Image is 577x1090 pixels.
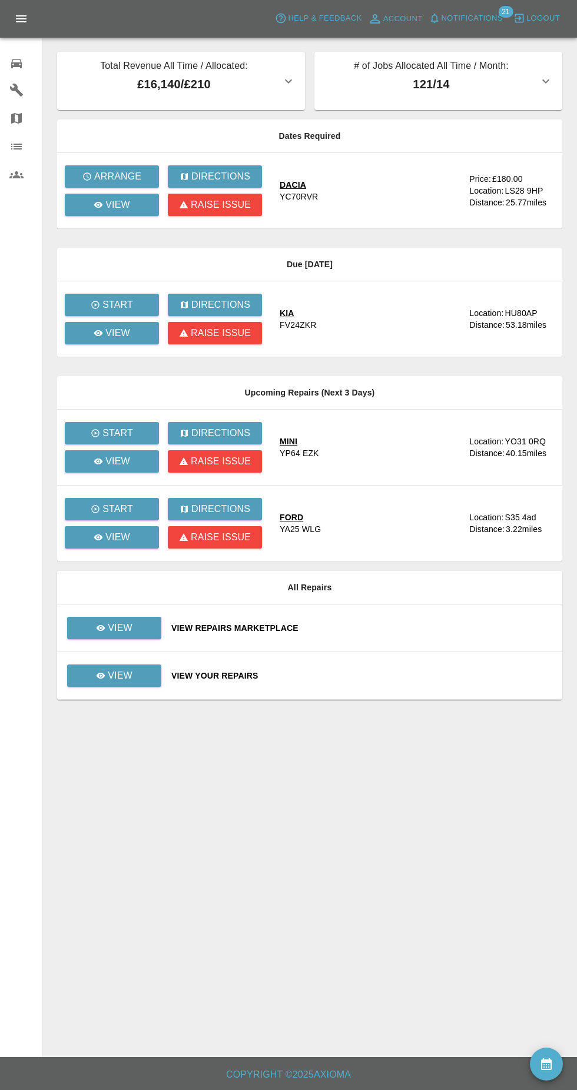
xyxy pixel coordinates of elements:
[469,436,553,459] a: Location:YO31 0RQDistance:40.15miles
[506,197,553,208] div: 25.77 miles
[280,179,460,202] a: DACIAYC70RVR
[65,322,159,344] a: View
[506,447,553,459] div: 40.15 miles
[383,12,423,26] span: Account
[505,307,537,319] div: HU80AP
[67,617,161,639] a: View
[57,376,562,410] th: Upcoming Repairs (Next 3 Days)
[288,12,362,25] span: Help & Feedback
[105,198,130,212] p: View
[469,173,491,185] div: Price:
[526,12,560,25] span: Logout
[191,426,250,440] p: Directions
[469,307,553,331] a: Location:HU80APDistance:53.18miles
[102,502,133,516] p: Start
[280,523,321,535] div: YA25 WLG
[67,59,281,75] p: Total Revenue All Time / Allocated:
[108,621,132,635] p: View
[280,436,319,447] div: MINI
[94,170,141,184] p: Arrange
[191,502,250,516] p: Directions
[505,436,546,447] div: YO31 0RQ
[280,447,319,459] div: YP64 EZK
[67,623,162,632] a: View
[168,165,262,188] button: Directions
[506,319,553,331] div: 53.18 miles
[57,119,562,153] th: Dates Required
[168,194,262,216] button: Raise issue
[505,511,536,523] div: S35 4ad
[171,670,553,682] a: View Your Repairs
[67,75,281,93] p: £16,140 / £210
[191,298,250,312] p: Directions
[280,179,318,191] div: DACIA
[7,5,35,33] button: Open drawer
[65,294,159,316] button: Start
[469,523,505,535] div: Distance:
[324,59,539,75] p: # of Jobs Allocated All Time / Month:
[168,450,262,473] button: Raise issue
[65,526,159,549] a: View
[530,1048,563,1081] button: availability
[108,669,132,683] p: View
[469,185,503,197] div: Location:
[168,526,262,549] button: Raise issue
[469,436,503,447] div: Location:
[469,511,553,535] a: Location:S35 4adDistance:3.22miles
[272,9,364,28] button: Help & Feedback
[505,185,543,197] div: LS28 9HP
[280,307,460,331] a: KIAFV24ZKR
[67,664,161,687] a: View
[191,530,251,544] p: Raise issue
[365,9,426,28] a: Account
[65,422,159,444] button: Start
[506,523,553,535] div: 3.22 miles
[9,1066,568,1083] h6: Copyright © 2025 Axioma
[469,319,505,331] div: Distance:
[498,6,513,18] span: 21
[168,322,262,344] button: Raise issue
[191,198,251,212] p: Raise issue
[65,450,159,473] a: View
[105,326,130,340] p: View
[57,52,305,110] button: Total Revenue All Time / Allocated:£16,140/£210
[105,454,130,468] p: View
[102,426,133,440] p: Start
[314,52,562,110] button: # of Jobs Allocated All Time / Month:121/14
[65,194,159,216] a: View
[168,294,262,316] button: Directions
[65,498,159,520] button: Start
[171,622,553,634] a: View Repairs Marketplace
[426,9,506,28] button: Notifications
[67,670,162,680] a: View
[469,511,503,523] div: Location:
[168,422,262,444] button: Directions
[492,173,523,185] div: £180.00
[280,191,318,202] div: YC70RVR
[510,9,563,28] button: Logout
[469,307,503,319] div: Location:
[57,571,562,604] th: All Repairs
[280,319,317,331] div: FV24ZKR
[191,170,250,184] p: Directions
[324,75,539,93] p: 121 / 14
[191,326,251,340] p: Raise issue
[469,173,553,208] a: Price:£180.00Location:LS28 9HPDistance:25.77miles
[105,530,130,544] p: View
[102,298,133,312] p: Start
[280,511,321,523] div: FORD
[469,447,505,459] div: Distance:
[280,511,460,535] a: FORDYA25 WLG
[280,307,317,319] div: KIA
[191,454,251,468] p: Raise issue
[469,197,505,208] div: Distance:
[57,248,562,281] th: Due [DATE]
[168,498,262,520] button: Directions
[65,165,159,188] button: Arrange
[442,12,503,25] span: Notifications
[280,436,460,459] a: MINIYP64 EZK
